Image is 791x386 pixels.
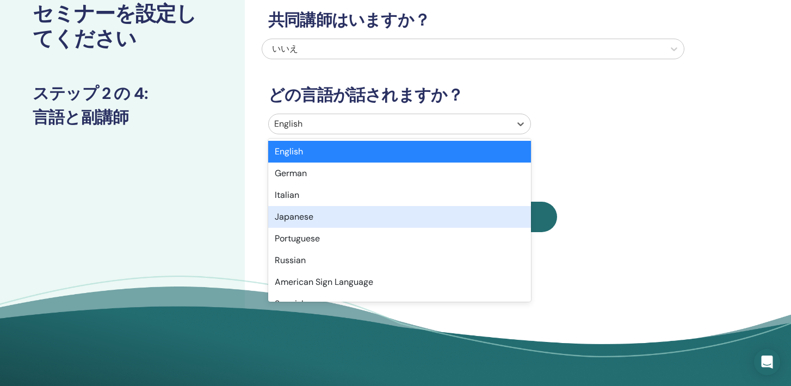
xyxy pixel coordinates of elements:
div: English [268,141,531,163]
span: いいえ [272,43,298,54]
h3: 共同講師はいますか？ [262,10,684,30]
div: Japanese [268,206,531,228]
div: Portuguese [268,228,531,250]
h3: どの言語が話されますか？ [262,85,684,105]
div: Open Intercom Messenger [754,349,780,375]
h2: セミナーを設定してください [33,2,212,51]
div: Spanish [268,293,531,315]
h3: 言語と副講師 [33,108,212,127]
div: Russian [268,250,531,271]
h3: ステップ 2 の 4 : [33,84,212,103]
div: German [268,163,531,184]
div: American Sign Language [268,271,531,293]
div: Italian [268,184,531,206]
